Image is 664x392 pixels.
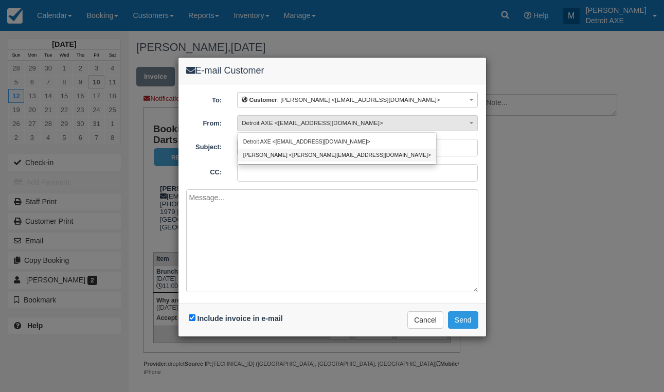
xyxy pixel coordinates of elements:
button: Send [448,311,478,329]
span: Detroit AXE <[EMAIL_ADDRESS][DOMAIN_NAME]> [242,119,383,126]
b: Customer [249,96,277,103]
a: Detroit AXE <[EMAIL_ADDRESS][DOMAIN_NAME]> [238,135,436,148]
button: Detroit AXE <[EMAIL_ADDRESS][DOMAIN_NAME]> [237,115,478,131]
label: CC: [178,164,230,177]
span: : [PERSON_NAME] <[EMAIL_ADDRESS][DOMAIN_NAME]> [242,96,440,103]
label: From: [178,115,230,129]
label: To: [178,92,230,105]
label: Subject: [178,139,230,152]
h4: E-mail Customer [186,65,478,76]
button: Customer: [PERSON_NAME] <[EMAIL_ADDRESS][DOMAIN_NAME]> [237,92,478,108]
label: Include invoice in e-mail [198,314,283,323]
a: [PERSON_NAME] <[PERSON_NAME][EMAIL_ADDRESS][DOMAIN_NAME]> [238,149,436,162]
button: Cancel [407,311,443,329]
